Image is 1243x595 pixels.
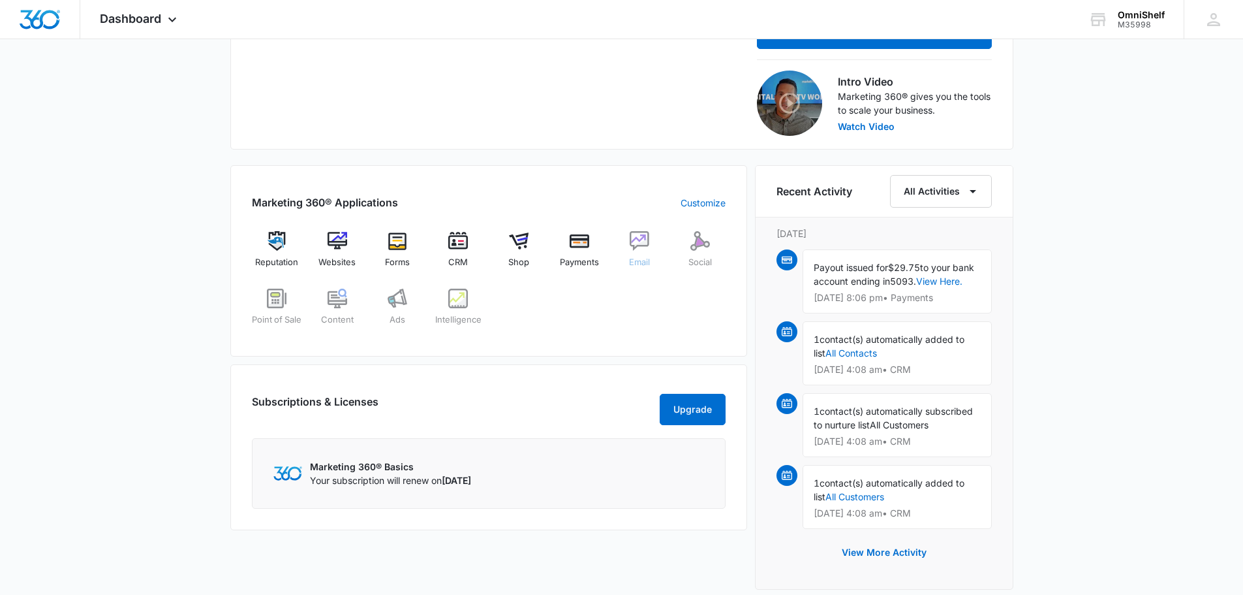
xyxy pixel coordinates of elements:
h6: Recent Activity [776,184,852,199]
button: View More Activity [829,537,940,568]
a: All Customers [825,491,884,502]
a: Email [615,231,665,278]
p: [DATE] [776,227,992,240]
div: account id [1118,20,1165,29]
span: contact(s) automatically subscribed to nurture list [814,406,973,430]
span: Payout issued for [814,262,888,273]
span: Forms [385,256,410,269]
span: Content [321,314,354,327]
div: account name [1118,10,1165,20]
span: CRM [448,256,468,269]
h3: Intro Video [838,74,992,89]
span: $29.75 [888,262,920,273]
span: 1 [814,334,820,345]
button: Upgrade [660,394,726,425]
a: Social [675,231,726,278]
a: Ads [373,289,423,336]
p: [DATE] 4:08 am • CRM [814,437,981,446]
span: Dashboard [100,12,161,25]
span: 1 [814,477,820,489]
a: Forms [373,231,423,278]
span: Email [629,256,650,269]
span: Shop [508,256,529,269]
a: CRM [433,231,483,278]
a: Reputation [252,231,302,278]
h2: Marketing 360® Applications [252,195,398,210]
a: Payments [554,231,604,278]
a: View Here. [916,276,962,287]
a: Point of Sale [252,289,302,336]
span: Intelligence [435,314,482,327]
button: All Activities [890,175,992,208]
span: Payments [560,256,599,269]
span: Ads [390,314,405,327]
p: [DATE] 4:08 am • CRM [814,365,981,374]
a: Shop [494,231,544,278]
span: Reputation [255,256,298,269]
p: [DATE] 4:08 am • CRM [814,509,981,518]
span: 5093. [890,276,916,287]
a: Customize [681,196,726,210]
span: contact(s) automatically added to list [814,334,964,359]
span: Websites [318,256,356,269]
p: [DATE] 8:06 pm • Payments [814,293,981,302]
img: Intro Video [757,71,822,136]
a: Content [312,289,362,336]
img: Marketing 360 Logo [273,466,302,480]
button: Watch Video [838,122,895,131]
span: contact(s) automatically added to list [814,477,964,502]
h2: Subscriptions & Licenses [252,394,378,420]
a: Intelligence [433,289,483,336]
a: Websites [312,231,362,278]
span: [DATE] [442,475,471,486]
span: Social [688,256,712,269]
p: Your subscription will renew on [310,474,471,487]
p: Marketing 360® Basics [310,460,471,474]
span: Point of Sale [252,314,301,327]
span: All Customers [870,419,928,430]
span: 1 [814,406,820,417]
p: Marketing 360® gives you the tools to scale your business. [838,89,992,117]
a: All Contacts [825,347,877,359]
